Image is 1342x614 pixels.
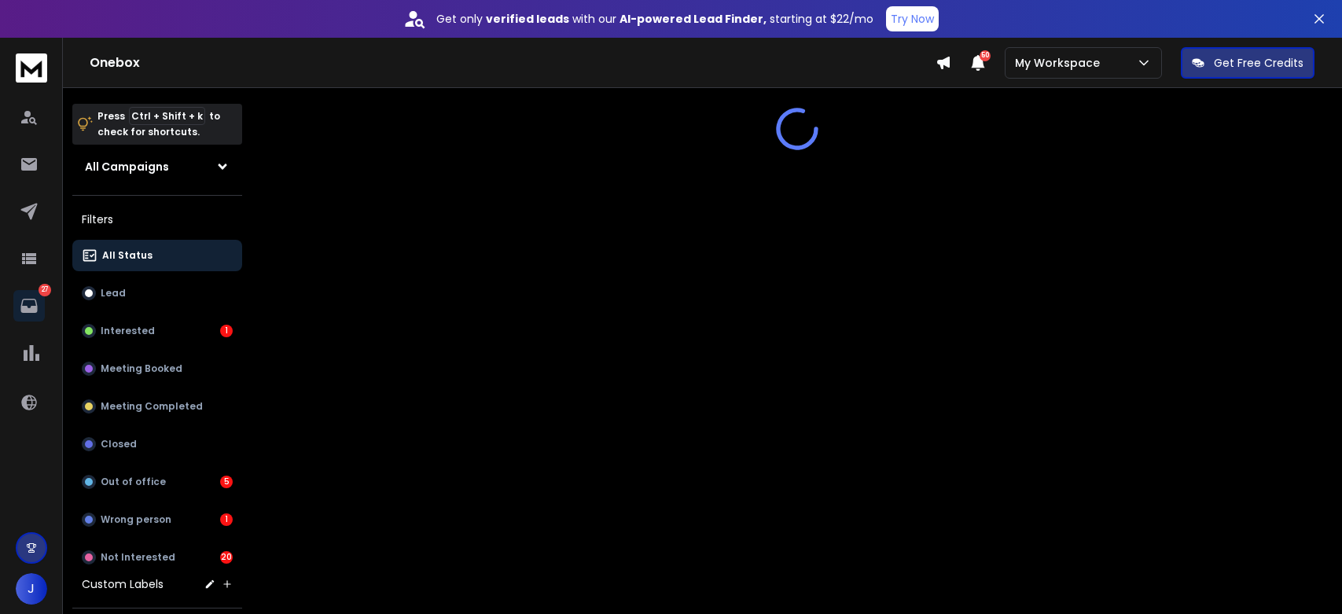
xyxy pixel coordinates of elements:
[16,573,47,605] button: J
[72,315,242,347] button: Interested1
[220,325,233,337] div: 1
[1015,55,1106,71] p: My Workspace
[220,551,233,564] div: 20
[72,240,242,271] button: All Status
[1214,55,1303,71] p: Get Free Credits
[16,53,47,83] img: logo
[980,50,991,61] span: 50
[101,551,175,564] p: Not Interested
[97,108,220,140] p: Press to check for shortcuts.
[101,438,137,450] p: Closed
[1181,47,1314,79] button: Get Free Credits
[102,249,153,262] p: All Status
[101,325,155,337] p: Interested
[72,278,242,309] button: Lead
[436,11,873,27] p: Get only with our starting at $22/mo
[129,107,205,125] span: Ctrl + Shift + k
[72,353,242,384] button: Meeting Booked
[886,6,939,31] button: Try Now
[72,542,242,573] button: Not Interested20
[72,466,242,498] button: Out of office5
[85,159,169,175] h1: All Campaigns
[220,476,233,488] div: 5
[72,208,242,230] h3: Filters
[82,576,164,592] h3: Custom Labels
[101,513,171,526] p: Wrong person
[101,362,182,375] p: Meeting Booked
[39,284,51,296] p: 27
[13,290,45,322] a: 27
[72,391,242,422] button: Meeting Completed
[620,11,767,27] strong: AI-powered Lead Finder,
[72,151,242,182] button: All Campaigns
[90,53,936,72] h1: Onebox
[220,513,233,526] div: 1
[891,11,934,27] p: Try Now
[486,11,569,27] strong: verified leads
[72,428,242,460] button: Closed
[101,287,126,300] p: Lead
[101,476,166,488] p: Out of office
[101,400,203,413] p: Meeting Completed
[72,504,242,535] button: Wrong person1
